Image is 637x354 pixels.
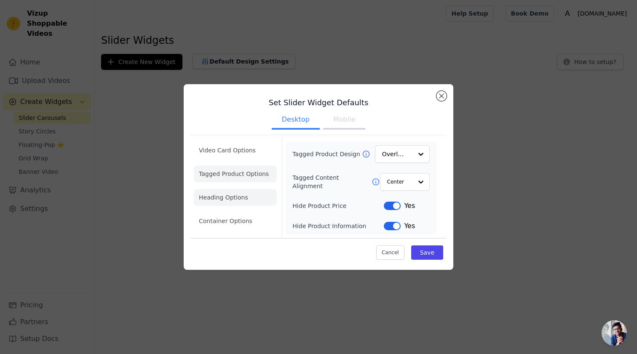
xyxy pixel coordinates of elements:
li: Video Card Options [194,142,277,159]
label: Tagged Product Design [292,150,361,158]
li: Container Options [194,213,277,229]
button: Mobile [323,111,365,130]
h3: Set Slider Widget Defaults [190,98,447,108]
button: Save [411,245,443,260]
label: Hide Product Information [292,222,384,230]
span: Yes [404,221,415,231]
li: Heading Options [194,189,277,206]
li: Tagged Product Options [194,165,277,182]
label: Hide Product Price [292,202,384,210]
a: Open chat [602,320,627,346]
button: Close modal [436,91,447,101]
span: Yes [404,201,415,211]
button: Desktop [272,111,320,130]
label: Tagged Content Alignment [292,173,371,190]
button: Cancel [376,245,404,260]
